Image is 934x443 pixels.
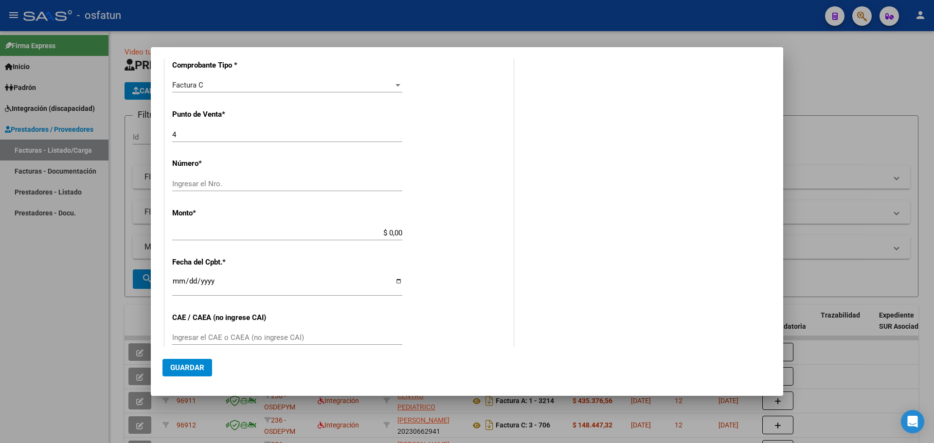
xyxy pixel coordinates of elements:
p: Monto [172,208,272,219]
p: Comprobante Tipo * [172,60,272,71]
span: Guardar [170,363,204,372]
p: Número [172,158,272,169]
button: Guardar [162,359,212,376]
p: CAE / CAEA (no ingrese CAI) [172,312,272,323]
span: Factura C [172,81,203,89]
p: Punto de Venta [172,109,272,120]
p: Fecha del Cpbt. [172,257,272,268]
div: Open Intercom Messenger [901,410,924,433]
